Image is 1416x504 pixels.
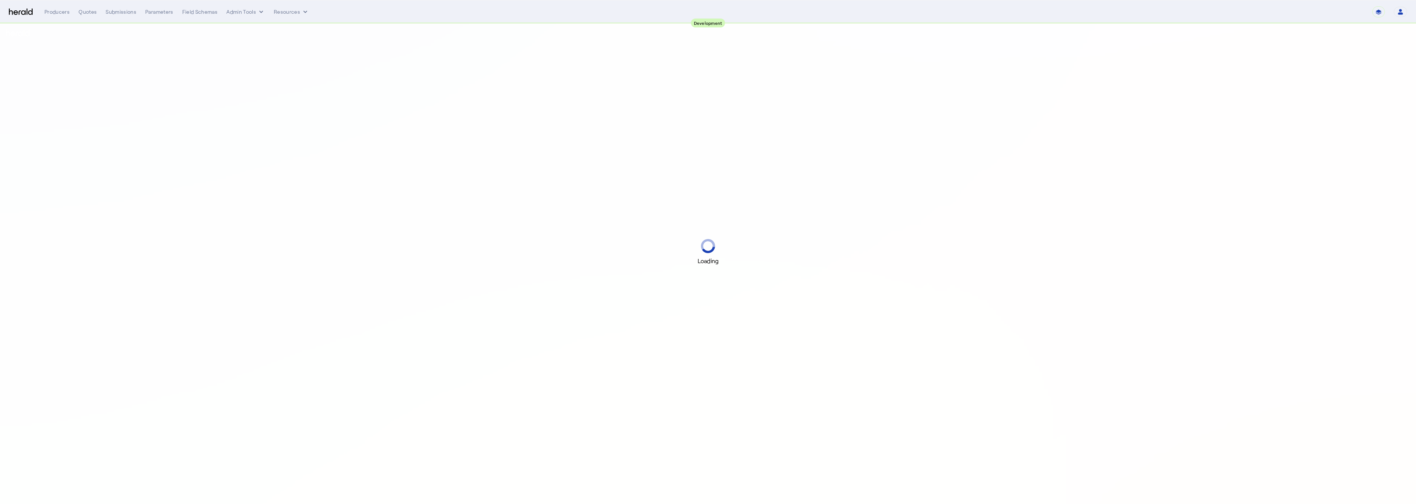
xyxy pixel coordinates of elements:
button: Resources dropdown menu [274,8,309,16]
div: Producers [44,8,70,16]
div: Quotes [79,8,97,16]
div: Field Schemas [182,8,218,16]
button: internal dropdown menu [226,8,265,16]
img: Herald Logo [9,9,33,16]
div: Submissions [106,8,136,16]
div: Development [691,19,725,27]
div: Parameters [145,8,173,16]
